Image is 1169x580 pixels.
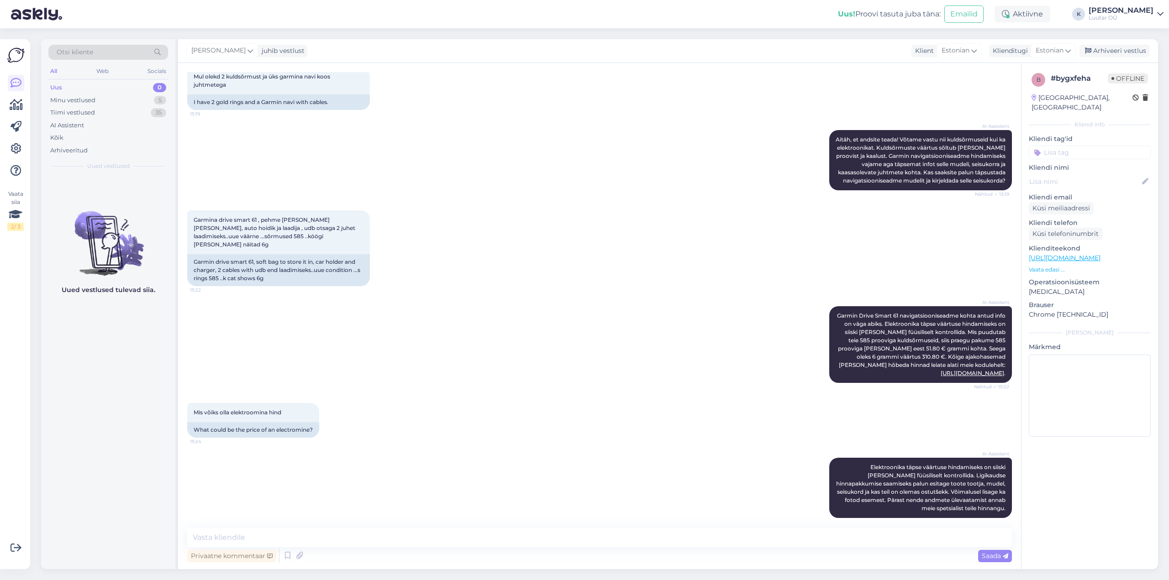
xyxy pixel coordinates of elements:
p: Brauser [1029,300,1151,310]
input: Lisa tag [1029,146,1151,159]
div: Vaata siia [7,190,24,231]
span: Garmina drive smart 61 , pehme [PERSON_NAME] [PERSON_NAME], auto hoidik ja laadija , udb otsaga 2... [194,216,357,248]
div: Küsi telefoninumbrit [1029,228,1102,240]
p: Kliendi tag'id [1029,134,1151,144]
span: Elektroonika täpse väärtuse hindamiseks on siiski [PERSON_NAME] füüsiliselt kontrollida. Ligikaud... [836,464,1007,512]
span: Mis võiks olla elektroomina hind [194,409,281,416]
div: [PERSON_NAME] [1029,329,1151,337]
input: Lisa nimi [1029,177,1140,187]
p: Vaata edasi ... [1029,266,1151,274]
a: [URL][DOMAIN_NAME] [941,370,1004,376]
span: Estonian [1036,46,1064,56]
span: 15:24 [975,518,1009,525]
div: Klienditugi [989,46,1028,56]
div: # bygxfeha [1051,73,1108,84]
p: Klienditeekond [1029,244,1151,253]
span: Garmin Drive Smart 61 navigatsiooniseadme kohta antud info on väga abiks. Elektroonika täpse väär... [837,312,1007,376]
button: Emailid [944,5,984,23]
div: What could be the price of an electromine? [187,422,319,438]
div: Aktiivne [995,6,1050,22]
p: Kliendi email [1029,193,1151,202]
div: Web [95,65,111,77]
div: K [1072,8,1085,21]
a: [PERSON_NAME]Luutar OÜ [1089,7,1164,21]
span: Offline [1108,73,1148,84]
div: Klient [911,46,934,56]
div: All [48,65,59,77]
div: Socials [146,65,168,77]
span: b [1037,76,1041,83]
div: [GEOGRAPHIC_DATA], [GEOGRAPHIC_DATA] [1032,93,1132,112]
div: Garmin drive smart 61, soft bag to store it in, car holder and charger, 2 cables with udb end laa... [187,254,370,286]
div: I have 2 gold rings and a Garmin navi with cables. [187,94,370,110]
p: Kliendi nimi [1029,163,1151,172]
span: 15:24 [190,438,224,445]
div: Minu vestlused [50,96,95,105]
p: Operatsioonisüsteem [1029,277,1151,287]
div: 0 [153,83,166,92]
div: Proovi tasuta juba täna: [838,9,941,20]
span: [PERSON_NAME] [191,46,246,56]
p: [MEDICAL_DATA] [1029,287,1151,297]
div: Küsi meiliaadressi [1029,202,1094,214]
span: Estonian [942,46,969,56]
img: No chats [41,195,175,277]
div: Kliendi info [1029,120,1151,129]
span: Mul olekd 2 kuldsõrmust ja üks garmina navi koos juhtmetega [194,73,332,88]
div: 5 [154,96,166,105]
div: [PERSON_NAME] [1089,7,1153,14]
div: Tiimi vestlused [50,108,95,117]
div: 35 [151,108,166,117]
span: Uued vestlused [87,162,130,170]
div: 2 / 3 [7,223,24,231]
b: Uus! [838,10,855,18]
div: juhib vestlust [258,46,305,56]
div: Luutar OÜ [1089,14,1153,21]
p: Chrome [TECHNICAL_ID] [1029,310,1151,319]
div: Privaatne kommentaar [187,550,276,562]
span: 15:22 [190,287,224,293]
a: [URL][DOMAIN_NAME] [1029,254,1101,262]
span: Saada [982,552,1008,560]
div: Arhiveeritud [50,146,88,155]
div: Uus [50,83,62,92]
p: Uued vestlused tulevad siia. [62,285,155,295]
span: Nähtud ✓ 15:19 [975,191,1009,198]
div: AI Assistent [50,121,84,130]
p: Kliendi telefon [1029,218,1151,228]
img: Askly Logo [7,47,25,64]
span: Nähtud ✓ 15:22 [974,383,1009,390]
div: Arhiveeri vestlus [1079,45,1150,57]
span: Aitäh, et andsite teada! Võtame vastu nii kuldsõrmuseid kui ka elektroonikat. Kuldsõrmuste väärtu... [836,136,1007,184]
p: Märkmed [1029,342,1151,352]
div: Kõik [50,133,63,142]
span: AI Assistent [975,123,1009,130]
span: 15:19 [190,110,224,117]
span: Otsi kliente [57,47,93,57]
span: AI Assistent [975,450,1009,457]
span: AI Assistent [975,299,1009,306]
